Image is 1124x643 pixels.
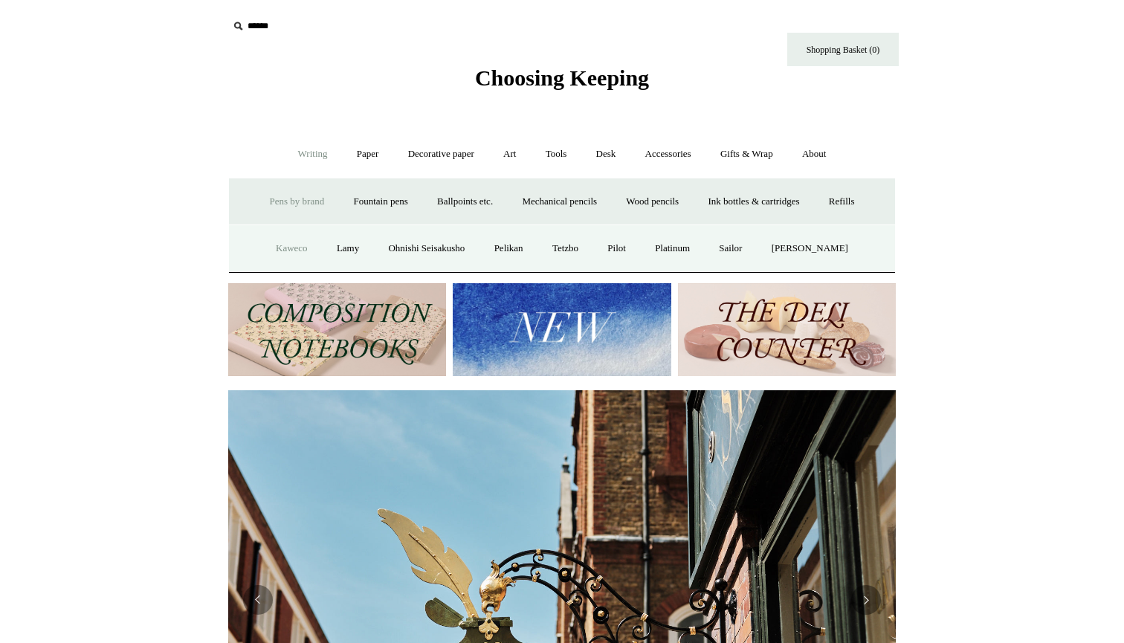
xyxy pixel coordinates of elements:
[632,135,705,174] a: Accessories
[395,135,488,174] a: Decorative paper
[758,229,862,268] a: [PERSON_NAME]
[787,33,899,66] a: Shopping Basket (0)
[475,77,649,88] a: Choosing Keeping
[262,229,321,268] a: Kaweco
[453,283,671,376] img: New.jpg__PID:f73bdf93-380a-4a35-bcfe-7823039498e1
[475,65,649,90] span: Choosing Keeping
[583,135,630,174] a: Desk
[256,182,338,222] a: Pens by brand
[707,135,787,174] a: Gifts & Wrap
[642,229,703,268] a: Platinum
[375,229,478,268] a: Ohnishi Seisakusho
[424,182,506,222] a: Ballpoints etc.
[532,135,581,174] a: Tools
[243,585,273,615] button: Previous
[705,229,755,268] a: Sailor
[285,135,341,174] a: Writing
[694,182,813,222] a: Ink bottles & cartridges
[539,229,592,268] a: Tetzbo
[481,229,537,268] a: Pelikan
[613,182,692,222] a: Wood pencils
[228,283,446,376] img: 202302 Composition ledgers.jpg__PID:69722ee6-fa44-49dd-a067-31375e5d54ec
[851,585,881,615] button: Next
[323,229,372,268] a: Lamy
[678,283,896,376] img: The Deli Counter
[594,229,639,268] a: Pilot
[340,182,421,222] a: Fountain pens
[815,182,868,222] a: Refills
[490,135,529,174] a: Art
[508,182,610,222] a: Mechanical pencils
[343,135,393,174] a: Paper
[789,135,840,174] a: About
